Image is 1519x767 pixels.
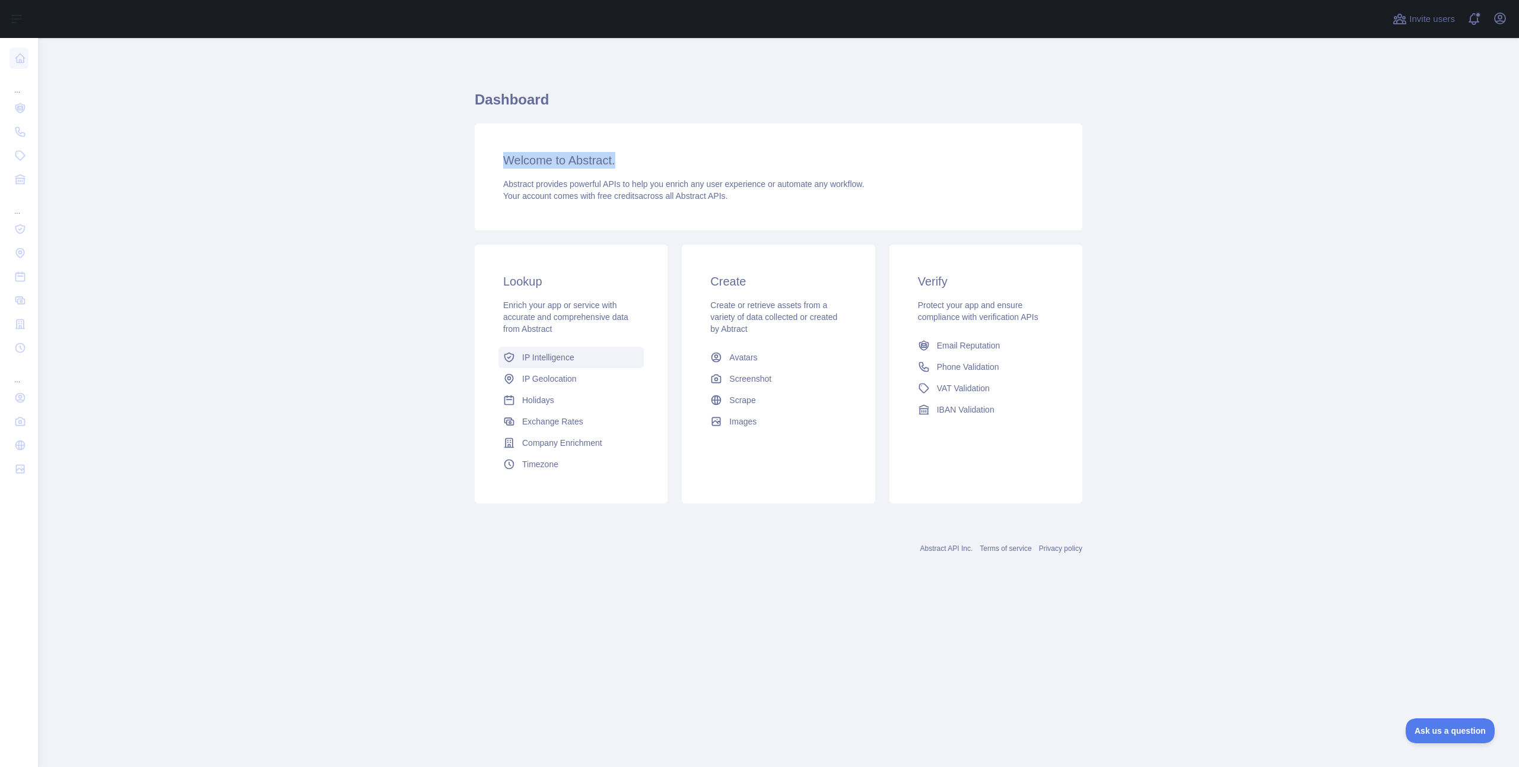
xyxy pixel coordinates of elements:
[913,335,1059,356] a: Email Reputation
[920,544,973,553] a: Abstract API Inc.
[503,273,639,290] h3: Lookup
[913,356,1059,378] a: Phone Validation
[729,351,757,363] span: Avatars
[937,361,999,373] span: Phone Validation
[522,351,574,363] span: IP Intelligence
[918,273,1054,290] h3: Verify
[498,432,644,454] a: Company Enrichment
[937,404,994,416] span: IBAN Validation
[498,368,644,389] a: IP Geolocation
[498,347,644,368] a: IP Intelligence
[706,389,851,411] a: Scrape
[913,378,1059,399] a: VAT Validation
[937,382,990,394] span: VAT Validation
[503,152,1054,169] h3: Welcome to Abstract.
[503,179,865,189] span: Abstract provides powerful APIs to help you enrich any user experience or automate any workflow.
[498,454,644,475] a: Timezone
[937,340,1000,351] span: Email Reputation
[710,300,837,334] span: Create or retrieve assets from a variety of data collected or created by Abtract
[522,416,583,427] span: Exchange Rates
[729,416,757,427] span: Images
[980,544,1031,553] a: Terms of service
[706,411,851,432] a: Images
[710,273,846,290] h3: Create
[913,399,1059,420] a: IBAN Validation
[9,361,28,385] div: ...
[475,90,1082,119] h1: Dashboard
[503,191,727,201] span: Your account comes with across all Abstract APIs.
[498,389,644,411] a: Holidays
[1409,12,1455,26] span: Invite users
[522,458,558,470] span: Timezone
[9,71,28,95] div: ...
[729,394,755,406] span: Scrape
[503,300,628,334] span: Enrich your app or service with accurate and comprehensive data from Abstract
[522,437,602,449] span: Company Enrichment
[598,191,638,201] span: free credits
[9,192,28,216] div: ...
[498,411,644,432] a: Exchange Rates
[522,373,577,385] span: IP Geolocation
[918,300,1038,322] span: Protect your app and ensure compliance with verification APIs
[1406,718,1495,743] iframe: Toggle Customer Support
[706,347,851,368] a: Avatars
[1039,544,1082,553] a: Privacy policy
[1390,9,1457,28] button: Invite users
[522,394,554,406] span: Holidays
[706,368,851,389] a: Screenshot
[729,373,771,385] span: Screenshot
